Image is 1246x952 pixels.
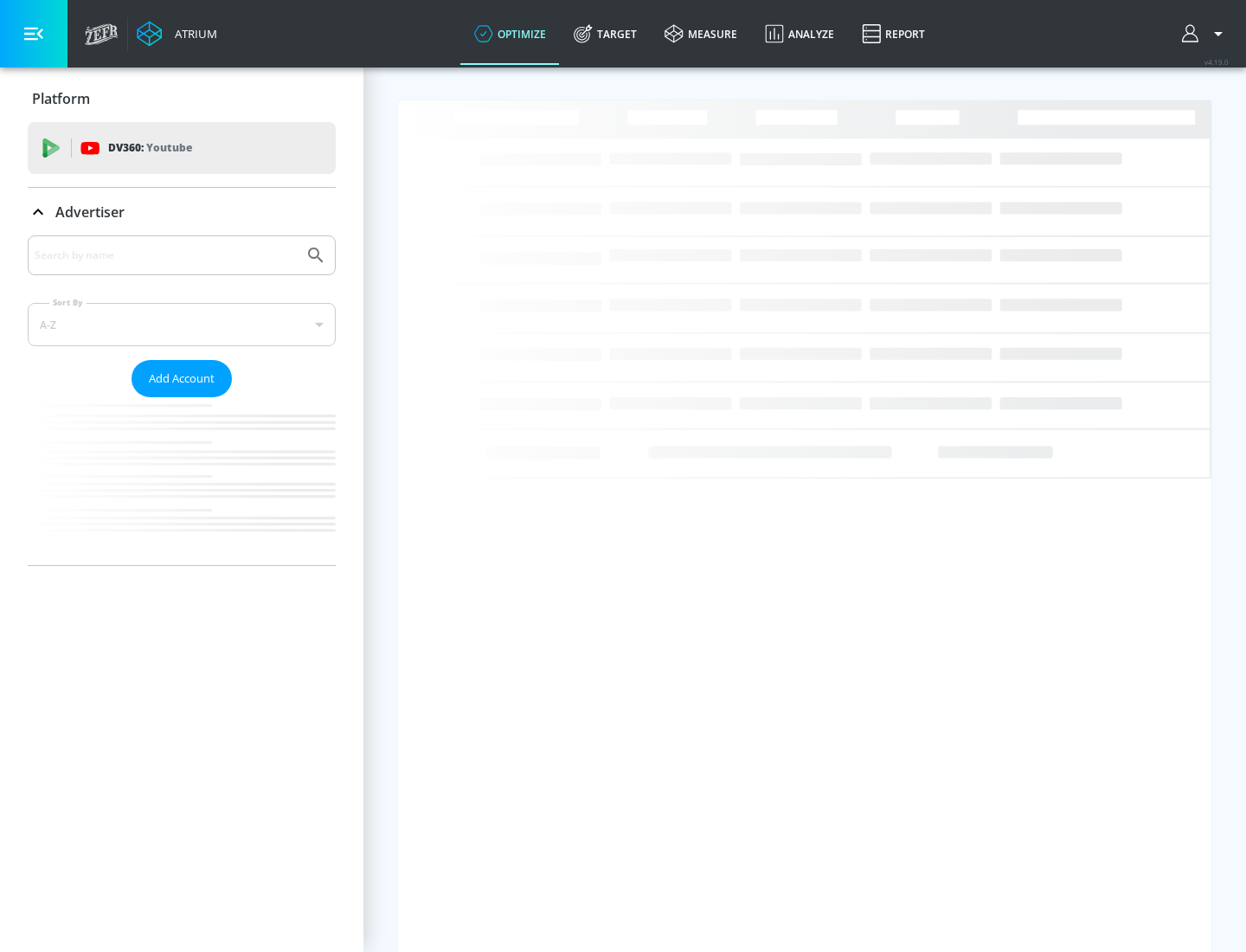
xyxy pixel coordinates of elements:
a: Atrium [137,21,217,47]
a: Target [560,3,651,65]
div: A-Z [28,303,336,346]
span: v 4.19.0 [1204,57,1229,67]
button: Add Account [132,360,232,397]
div: Advertiser [28,235,336,565]
p: Platform [32,89,90,108]
a: optimize [460,3,560,65]
span: Add Account [149,369,215,389]
div: Atrium [168,26,217,42]
a: Report [848,3,939,65]
div: Advertiser [28,188,336,236]
label: Sort By [49,297,87,308]
div: Platform [28,74,336,123]
p: Youtube [146,138,192,157]
nav: list of Advertiser [28,397,336,565]
input: Search by name [35,244,297,267]
a: measure [651,3,751,65]
a: Analyze [751,3,848,65]
div: DV360: Youtube [28,122,336,174]
p: DV360: [108,138,192,158]
p: Advertiser [55,203,125,222]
